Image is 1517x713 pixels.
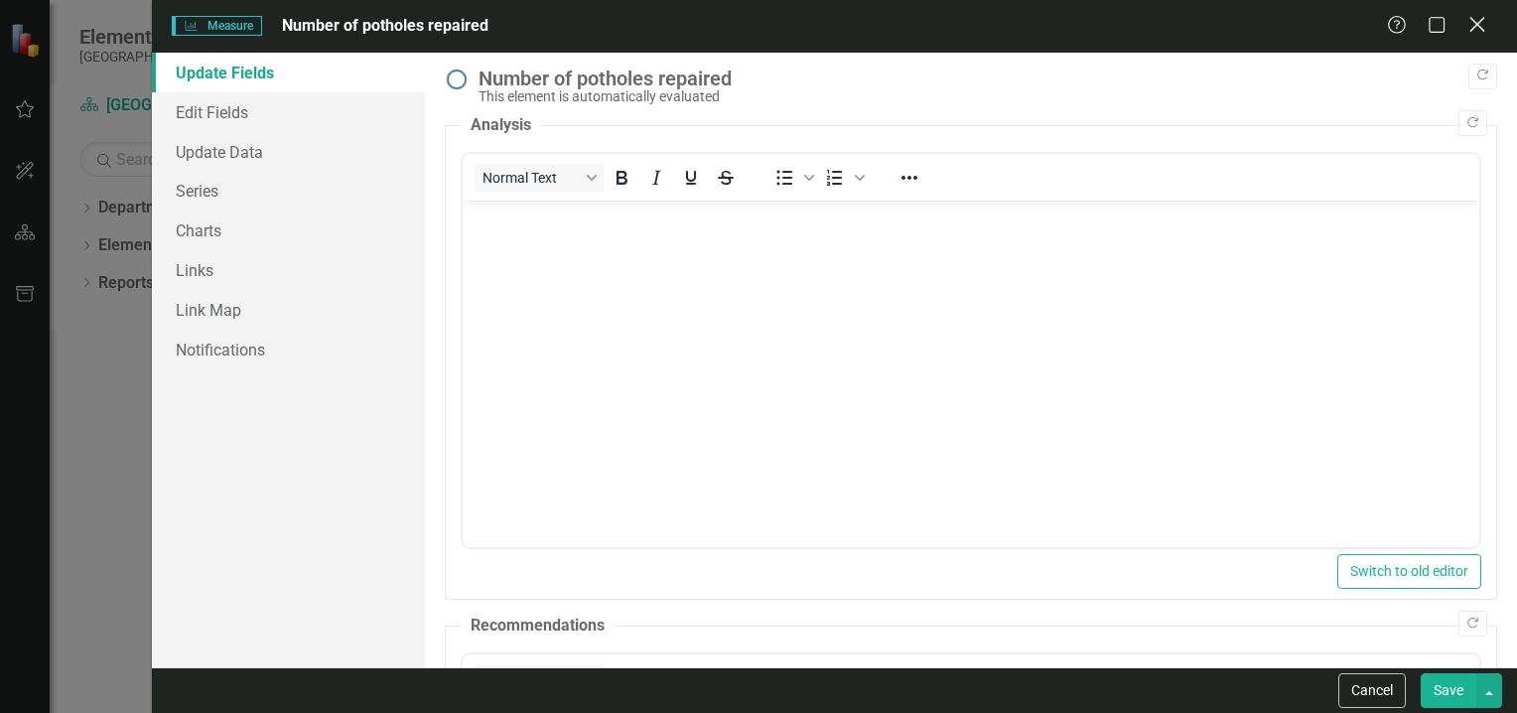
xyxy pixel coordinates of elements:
[479,89,1487,104] div: This element is automatically evaluated
[152,53,425,92] a: Update Fields
[475,664,604,692] button: Block Normal Text
[461,615,615,638] legend: Recommendations
[152,211,425,250] a: Charts
[639,164,673,192] button: Italic
[1337,554,1481,589] button: Switch to old editor
[172,16,262,36] span: Measure
[152,250,425,290] a: Links
[893,664,926,692] button: Reveal or hide additional toolbar items
[445,68,469,91] img: No Information
[674,664,708,692] button: Underline
[709,664,743,692] button: Strikethrough
[605,164,638,192] button: Bold
[479,68,1487,89] div: Number of potholes repaired
[483,170,580,186] span: Normal Text
[767,164,817,192] div: Bullet list
[152,171,425,211] a: Series
[461,114,541,137] legend: Analysis
[152,330,425,369] a: Notifications
[463,201,1479,547] iframe: Rich Text Area
[152,290,425,330] a: Link Map
[767,664,817,692] div: Bullet list
[818,164,868,192] div: Numbered list
[605,664,638,692] button: Bold
[639,664,673,692] button: Italic
[475,164,604,192] button: Block Normal Text
[152,92,425,132] a: Edit Fields
[282,16,488,35] span: Number of potholes repaired
[674,164,708,192] button: Underline
[1421,673,1476,708] button: Save
[818,664,868,692] div: Numbered list
[709,164,743,192] button: Strikethrough
[893,164,926,192] button: Reveal or hide additional toolbar items
[1338,673,1406,708] button: Cancel
[152,132,425,172] a: Update Data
